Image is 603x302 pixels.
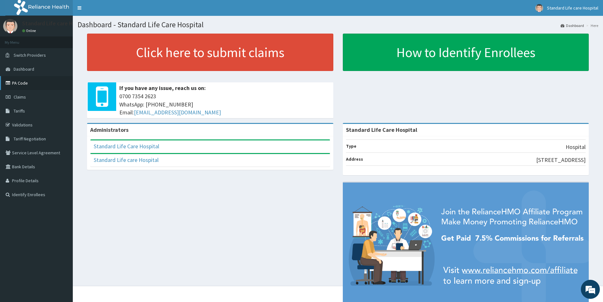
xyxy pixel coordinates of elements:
[22,29,37,33] a: Online
[22,21,90,26] p: Standard Life care Hospital
[343,34,589,71] a: How to Identify Enrollees
[14,66,34,72] span: Dashboard
[346,143,356,149] b: Type
[547,5,598,11] span: Standard Life care Hospital
[119,92,330,117] span: 0700 7354 2623 WhatsApp: [PHONE_NUMBER] Email:
[14,94,26,100] span: Claims
[346,156,363,162] b: Address
[566,143,586,151] p: Hospital
[535,4,543,12] img: User Image
[14,52,46,58] span: Switch Providers
[119,84,206,92] b: If you have any issue, reach us on:
[346,126,417,133] strong: Standard Life Care Hospital
[585,23,598,28] li: Here
[90,126,129,133] b: Administrators
[536,156,586,164] p: [STREET_ADDRESS]
[94,156,159,164] a: Standard Life care Hospital
[87,34,333,71] a: Click here to submit claims
[3,19,17,33] img: User Image
[14,108,25,114] span: Tariffs
[94,143,159,150] a: Standard Life Care Hospital
[134,109,221,116] a: [EMAIL_ADDRESS][DOMAIN_NAME]
[14,136,46,142] span: Tariff Negotiation
[561,23,584,28] a: Dashboard
[78,21,598,29] h1: Dashboard - Standard Life Care Hospital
